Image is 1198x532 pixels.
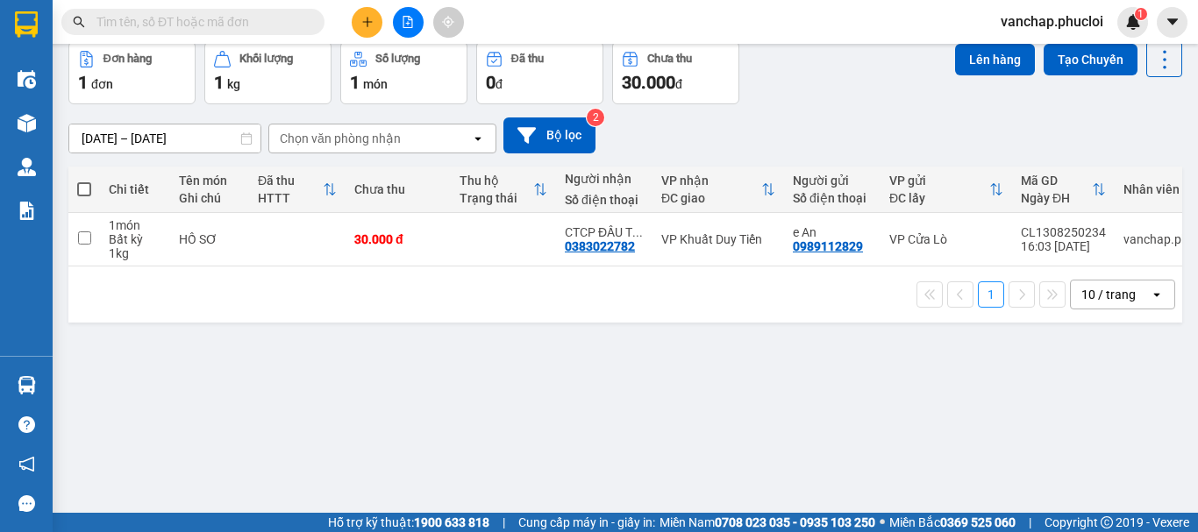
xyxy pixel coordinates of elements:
[18,202,36,220] img: solution-icon
[280,130,401,147] div: Chọn văn phòng nhận
[164,65,733,87] li: Hotline: 02386655777, 02462925925, 0944789456
[940,515,1016,529] strong: 0369 525 060
[661,174,761,188] div: VP nhận
[660,513,875,532] span: Miền Nam
[889,191,989,205] div: ĐC lấy
[565,172,644,186] div: Người nhận
[622,72,675,93] span: 30.000
[96,12,303,32] input: Tìm tên, số ĐT hoặc mã đơn
[1081,286,1136,303] div: 10 / trang
[518,513,655,532] span: Cung cấp máy in - giấy in:
[715,515,875,529] strong: 0708 023 035 - 0935 103 250
[793,191,872,205] div: Số điện thoại
[1044,44,1137,75] button: Tạo Chuyến
[1165,14,1180,30] span: caret-down
[1101,516,1113,528] span: copyright
[433,7,464,38] button: aim
[652,167,784,213] th: Toggle SortBy
[1029,513,1031,532] span: |
[451,167,556,213] th: Toggle SortBy
[955,44,1035,75] button: Lên hàng
[179,232,240,246] div: HỒ SƠ
[565,193,644,207] div: Số điện thoại
[511,53,544,65] div: Đã thu
[1157,7,1187,38] button: caret-down
[880,519,885,526] span: ⚪️
[1021,239,1106,253] div: 16:03 [DATE]
[22,22,110,110] img: logo.jpg
[204,41,332,104] button: Khối lượng1kg
[328,513,489,532] span: Hỗ trợ kỹ thuật:
[18,416,35,433] span: question-circle
[1012,167,1115,213] th: Toggle SortBy
[179,174,240,188] div: Tên món
[402,16,414,28] span: file-add
[1137,8,1144,20] span: 1
[350,72,360,93] span: 1
[164,43,733,65] li: [PERSON_NAME], [PERSON_NAME]
[1135,8,1147,20] sup: 1
[612,41,739,104] button: Chưa thu30.000đ
[414,515,489,529] strong: 1900 633 818
[1150,287,1164,301] svg: open
[503,117,595,153] button: Bộ lọc
[565,239,635,253] div: 0383022782
[881,167,1012,213] th: Toggle SortBy
[109,218,161,232] div: 1 món
[476,41,603,104] button: Đã thu0đ
[361,16,374,28] span: plus
[661,191,761,205] div: ĐC giao
[68,41,196,104] button: Đơn hàng1đơn
[471,131,485,145] svg: open
[73,16,85,28] span: search
[496,77,503,91] span: đ
[258,174,323,188] div: Đã thu
[227,77,240,91] span: kg
[109,232,161,246] div: Bất kỳ
[1021,225,1106,239] div: CL1308250234
[1021,191,1092,205] div: Ngày ĐH
[354,182,442,196] div: Chưa thu
[363,77,388,91] span: món
[889,174,989,188] div: VP gửi
[354,232,442,246] div: 30.000 đ
[18,495,35,512] span: message
[793,174,872,188] div: Người gửi
[1125,14,1141,30] img: icon-new-feature
[587,109,604,126] sup: 2
[889,513,1016,532] span: Miền Bắc
[18,456,35,472] span: notification
[987,11,1117,32] span: vanchap.phucloi
[103,53,152,65] div: Đơn hàng
[375,53,420,65] div: Số lượng
[22,127,195,156] b: GỬI : VP Cửa Lò
[460,191,533,205] div: Trạng thái
[889,232,1003,246] div: VP Cửa Lò
[179,191,240,205] div: Ghi chú
[565,225,644,239] div: CTCP ĐẦU TƯ XÂY DỰNG BA ĐÌNH SỐ 2
[109,182,161,196] div: Chi tiết
[78,72,88,93] span: 1
[18,376,36,394] img: warehouse-icon
[258,191,323,205] div: HTTT
[460,174,533,188] div: Thu hộ
[18,70,36,89] img: warehouse-icon
[661,232,775,246] div: VP Khuất Duy Tiến
[647,53,692,65] div: Chưa thu
[249,167,346,213] th: Toggle SortBy
[214,72,224,93] span: 1
[1021,174,1092,188] div: Mã GD
[442,16,454,28] span: aim
[632,225,643,239] span: ...
[352,7,382,38] button: plus
[18,158,36,176] img: warehouse-icon
[486,72,496,93] span: 0
[91,77,113,91] span: đơn
[675,77,682,91] span: đ
[239,53,293,65] div: Khối lượng
[978,281,1004,308] button: 1
[69,124,260,153] input: Select a date range.
[18,114,36,132] img: warehouse-icon
[109,246,161,260] div: 1 kg
[393,7,424,38] button: file-add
